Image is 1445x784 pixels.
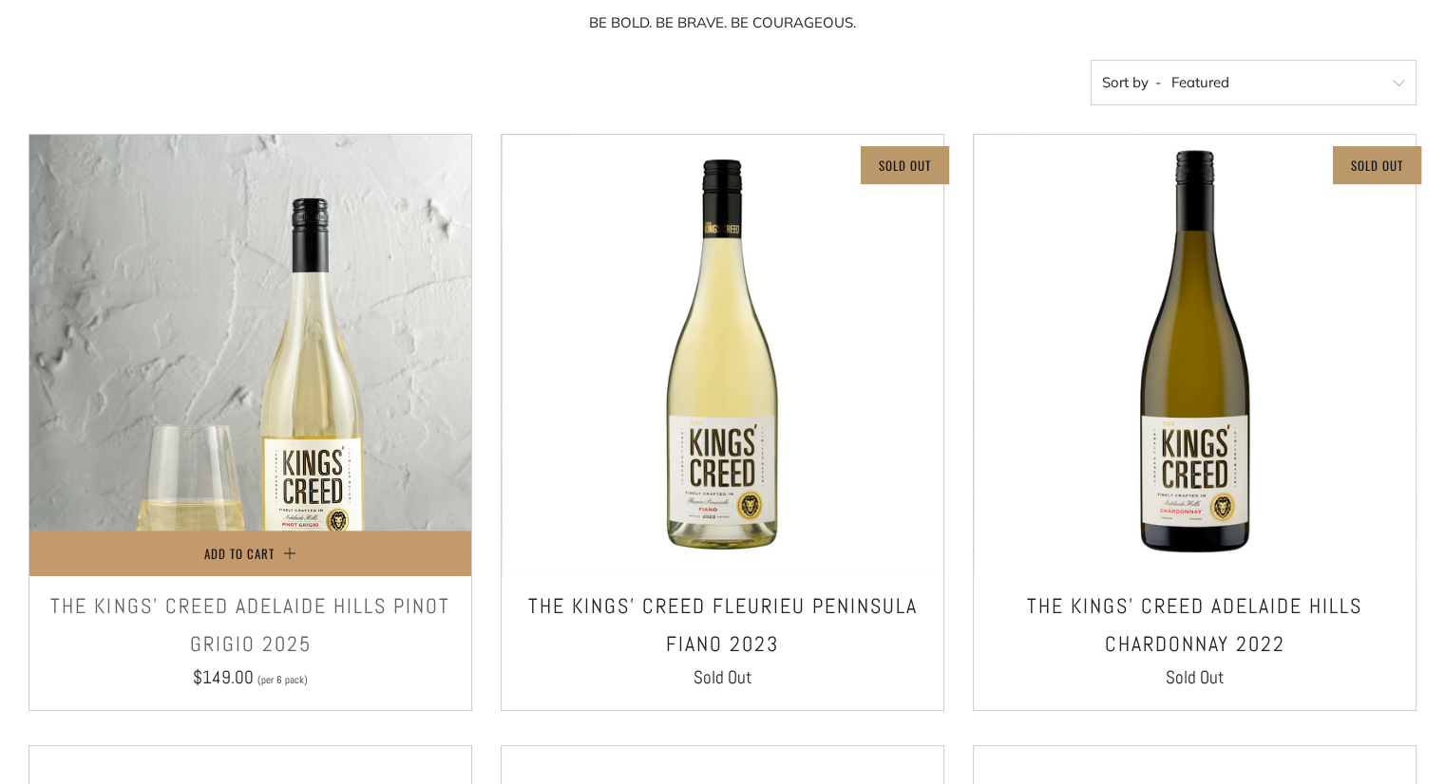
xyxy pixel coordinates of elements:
[879,153,931,177] p: Sold Out
[1165,665,1224,689] span: Sold Out
[974,588,1416,686] a: The Kings' Creed Adelaide Hills Chardonnay 2022 Sold Out
[983,588,1406,663] h3: The Kings' Creed Adelaide Hills Chardonnay 2022
[257,675,308,685] span: (per 6 pack)
[693,665,751,689] span: Sold Out
[29,588,471,686] a: THE KINGS' CREED ADELAIDE HILLS PINOT GRIGIO 2025 $149.00 (per 6 pack)
[193,665,254,689] span: $149.00
[39,588,462,663] h3: THE KINGS' CREED ADELAIDE HILLS PINOT GRIGIO 2025
[204,544,275,563] span: Add to Cart
[511,588,934,663] h3: The Kings' Creed Fleurieu Peninsula Fiano 2023
[502,588,943,686] a: The Kings' Creed Fleurieu Peninsula Fiano 2023 Sold Out
[1351,153,1403,177] p: Sold Out
[438,9,1008,37] div: BE BOLD. BE BRAVE. BE COURAGEOUS.
[29,531,471,576] button: Add to Cart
